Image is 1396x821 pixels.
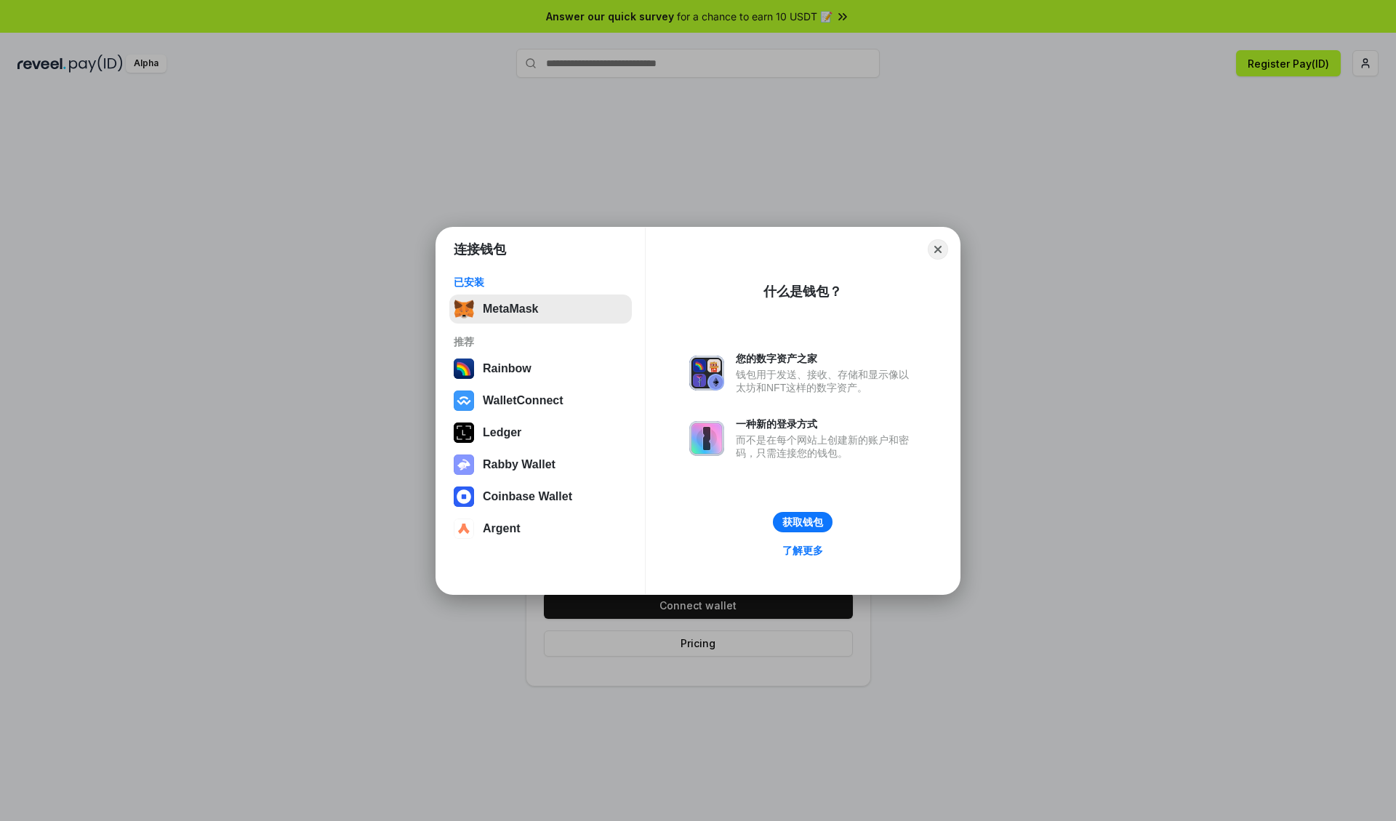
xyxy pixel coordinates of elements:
[454,299,474,319] img: svg+xml,%3Csvg%20fill%3D%22none%22%20height%3D%2233%22%20viewBox%3D%220%200%2035%2033%22%20width%...
[449,450,632,479] button: Rabby Wallet
[736,352,916,365] div: 您的数字资产之家
[449,386,632,415] button: WalletConnect
[449,482,632,511] button: Coinbase Wallet
[454,518,474,539] img: svg+xml,%3Csvg%20width%3D%2228%22%20height%3D%2228%22%20viewBox%3D%220%200%2028%2028%22%20fill%3D...
[454,391,474,411] img: svg+xml,%3Csvg%20width%3D%2228%22%20height%3D%2228%22%20viewBox%3D%220%200%2028%2028%22%20fill%3D...
[736,368,916,394] div: 钱包用于发送、接收、存储和显示像以太坊和NFT这样的数字资产。
[483,362,531,375] div: Rainbow
[454,454,474,475] img: svg+xml,%3Csvg%20xmlns%3D%22http%3A%2F%2Fwww.w3.org%2F2000%2Fsvg%22%20fill%3D%22none%22%20viewBox...
[782,516,823,529] div: 获取钱包
[928,239,948,260] button: Close
[774,541,832,560] a: 了解更多
[449,295,632,324] button: MetaMask
[689,421,724,456] img: svg+xml,%3Csvg%20xmlns%3D%22http%3A%2F%2Fwww.w3.org%2F2000%2Fsvg%22%20fill%3D%22none%22%20viewBox...
[483,490,572,503] div: Coinbase Wallet
[454,422,474,443] img: svg+xml,%3Csvg%20xmlns%3D%22http%3A%2F%2Fwww.w3.org%2F2000%2Fsvg%22%20width%3D%2228%22%20height%3...
[454,276,627,289] div: 已安装
[449,514,632,543] button: Argent
[483,522,521,535] div: Argent
[454,486,474,507] img: svg+xml,%3Csvg%20width%3D%2228%22%20height%3D%2228%22%20viewBox%3D%220%200%2028%2028%22%20fill%3D...
[483,394,563,407] div: WalletConnect
[763,283,842,300] div: 什么是钱包？
[454,335,627,348] div: 推荐
[782,544,823,557] div: 了解更多
[736,417,916,430] div: 一种新的登录方式
[483,458,555,471] div: Rabby Wallet
[773,512,833,532] button: 获取钱包
[689,356,724,391] img: svg+xml,%3Csvg%20xmlns%3D%22http%3A%2F%2Fwww.w3.org%2F2000%2Fsvg%22%20fill%3D%22none%22%20viewBox...
[454,241,506,258] h1: 连接钱包
[449,418,632,447] button: Ledger
[483,426,521,439] div: Ledger
[736,433,916,460] div: 而不是在每个网站上创建新的账户和密码，只需连接您的钱包。
[449,354,632,383] button: Rainbow
[483,303,538,316] div: MetaMask
[454,359,474,379] img: svg+xml,%3Csvg%20width%3D%22120%22%20height%3D%22120%22%20viewBox%3D%220%200%20120%20120%22%20fil...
